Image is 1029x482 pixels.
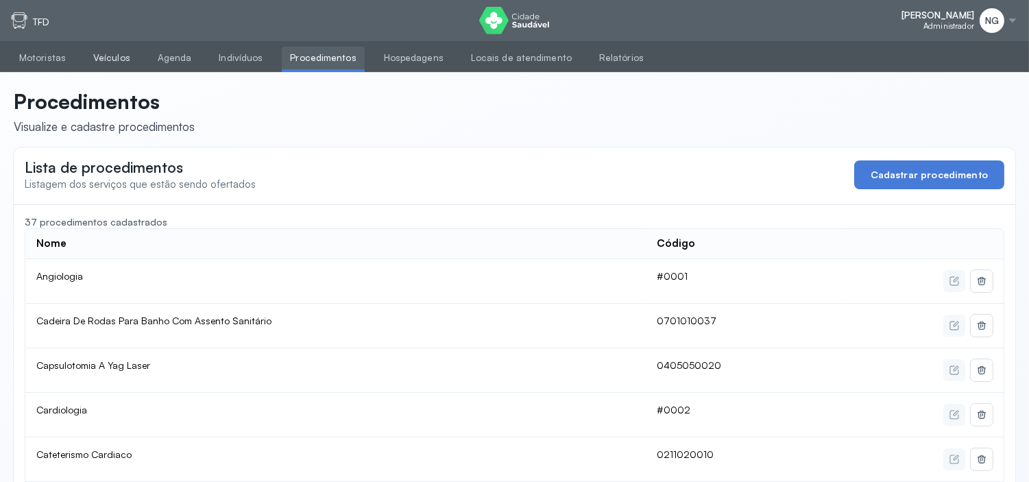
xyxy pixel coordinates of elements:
div: 37 procedimentos cadastrados [25,216,1004,228]
span: NG [985,15,999,27]
div: Cadeira De Rodas Para Banho Com Assento Sanitário [36,315,635,327]
button: Cadastrar procedimento [854,160,1004,189]
a: Relatórios [591,47,652,69]
span: Listagem dos serviços que estão sendo ofertados [25,178,256,191]
div: 0405050020 [657,359,832,372]
img: logo do Cidade Saudável [479,7,550,34]
a: Veículos [85,47,138,69]
span: Lista de procedimentos [25,158,183,176]
div: 0211020010 [657,448,832,461]
span: Administrador [923,21,974,31]
div: 0701010037 [657,315,832,327]
div: Nome [36,237,66,250]
p: Procedimentos [14,89,195,114]
a: Agenda [149,47,200,69]
a: Procedimentos [282,47,364,69]
div: Código [657,237,695,250]
img: tfd.svg [11,12,27,29]
a: Hospedagens [376,47,452,69]
div: Visualize e cadastre procedimentos [14,119,195,134]
a: Locais de atendimento [463,47,580,69]
div: Cateterismo Cardiaco [36,448,635,461]
div: Capsulotomia A Yag Laser [36,359,635,372]
div: #0002 [657,404,832,416]
div: Angiologia [36,270,635,282]
a: Indivíduos [210,47,271,69]
span: [PERSON_NAME] [901,10,974,21]
a: Motoristas [11,47,74,69]
div: #0001 [657,270,832,282]
p: TFD [33,16,49,28]
div: Cardiologia [36,404,635,416]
